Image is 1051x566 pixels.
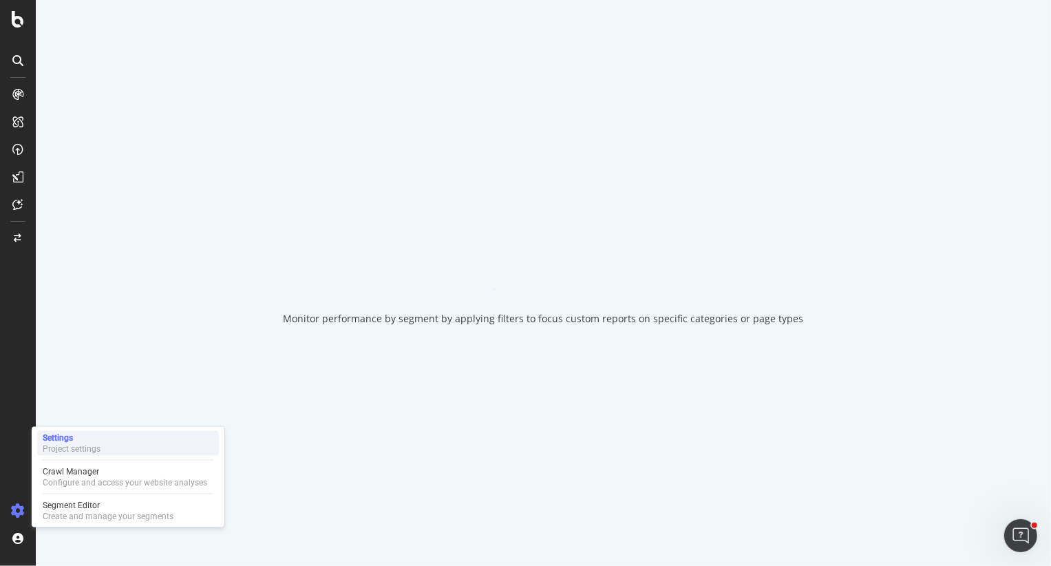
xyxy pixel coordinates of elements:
[37,431,219,456] a: SettingsProject settings
[43,466,207,477] div: Crawl Manager
[494,240,593,290] div: animation
[43,443,100,454] div: Project settings
[43,432,100,443] div: Settings
[284,312,804,326] div: Monitor performance by segment by applying filters to focus custom reports on specific categories...
[43,500,173,511] div: Segment Editor
[37,465,219,490] a: Crawl ManagerConfigure and access your website analyses
[43,477,207,488] div: Configure and access your website analyses
[1004,519,1037,552] iframe: Intercom live chat
[37,499,219,523] a: Segment EditorCreate and manage your segments
[43,511,173,522] div: Create and manage your segments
